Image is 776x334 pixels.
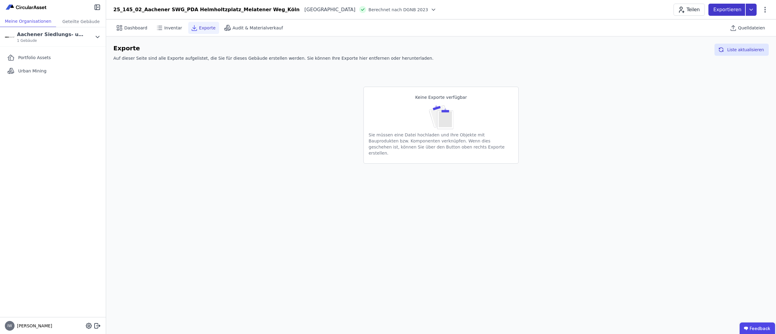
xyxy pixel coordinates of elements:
[738,25,765,31] span: Quelldateien
[674,4,705,16] button: Teilen
[56,16,106,27] div: Geteilte Gebäude
[18,55,51,61] span: Portfolio Assets
[714,44,769,56] button: Liste aktualisieren
[17,31,87,38] div: Aachener Siedlungs- und Wohnungsgesellschaft mbH
[5,32,15,42] img: Aachener Siedlungs- und Wohnungsgesellschaft mbH
[18,68,46,74] span: Urban Mining
[164,25,182,31] span: Inventar
[429,103,453,129] img: not-found-BfrYKS_r.svg
[17,38,87,43] span: 1 Gebäude
[113,44,433,53] h6: Exporte
[124,25,147,31] span: Dashboard
[113,6,299,13] div: 25_145_02_Aachener SWG_PDA Helmholtzplatz_Melatener Weg_Köln
[369,7,428,13] span: Berechnet nach DGNB 2023
[415,92,467,103] div: Keine Exporte verfügbar
[7,324,12,328] span: IW
[199,25,216,31] span: Exporte
[713,6,743,13] p: Exportieren
[232,25,283,31] span: Audit & Materialverkauf
[113,55,433,61] h6: Auf dieser Seite sind alle Exporte aufgelistet, die Sie für dieses Gebäude erstellen werden. Sie ...
[299,6,355,13] div: [GEOGRAPHIC_DATA]
[15,323,52,329] span: [PERSON_NAME]
[5,4,48,11] img: Concular
[369,129,513,159] div: Sie müssen eine Datei hochladen und Ihre Objekte mit Bauprodukten bzw. Komponenten verknüpfen. We...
